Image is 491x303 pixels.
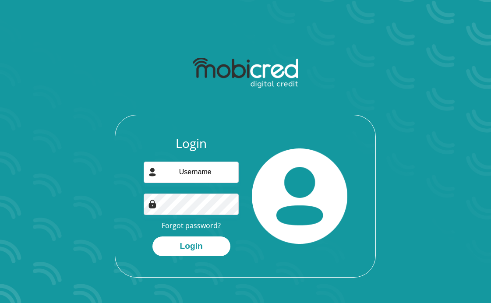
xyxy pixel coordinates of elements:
a: Forgot password? [162,221,221,230]
input: Username [144,162,239,183]
button: Login [152,236,230,256]
img: user-icon image [148,168,157,176]
img: mobicred logo [193,58,298,88]
h3: Login [144,136,239,151]
img: Image [148,200,157,208]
